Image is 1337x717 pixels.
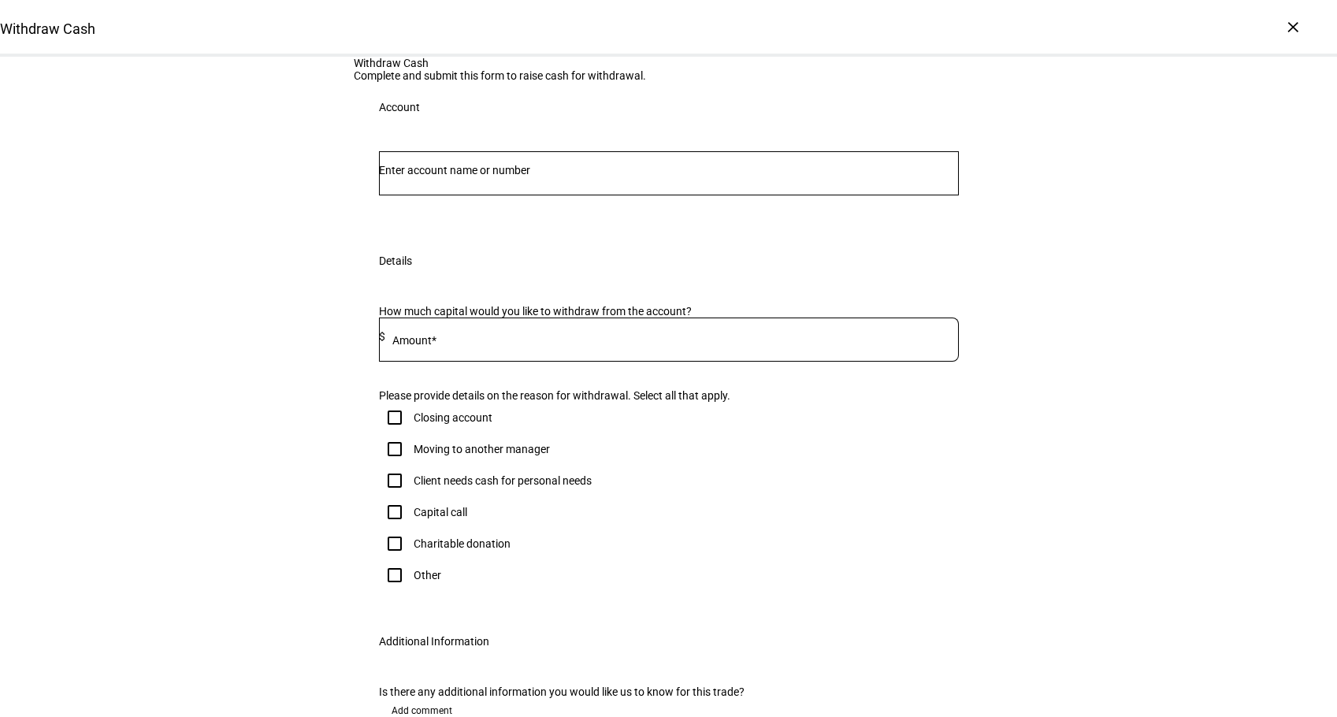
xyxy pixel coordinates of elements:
div: Moving to another manager [414,443,550,455]
div: Capital call [414,506,467,518]
div: Complete and submit this form to raise cash for withdrawal. [354,69,984,82]
div: Client needs cash for personal needs [414,474,592,487]
div: × [1280,14,1305,39]
div: Additional Information [379,635,489,648]
mat-label: Amount* [392,334,436,347]
span: $ [379,330,385,343]
div: Please provide details on the reason for withdrawal. Select all that apply. [379,389,959,402]
div: How much capital would you like to withdraw from the account? [379,305,959,318]
div: Is there any additional information you would like us to know for this trade? [379,685,959,698]
div: Closing account [414,411,492,424]
div: Other [414,569,441,581]
div: Account [379,101,420,113]
div: Withdraw Cash [354,57,984,69]
input: Number [379,164,959,176]
div: Details [379,254,412,267]
div: Charitable donation [414,537,511,550]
